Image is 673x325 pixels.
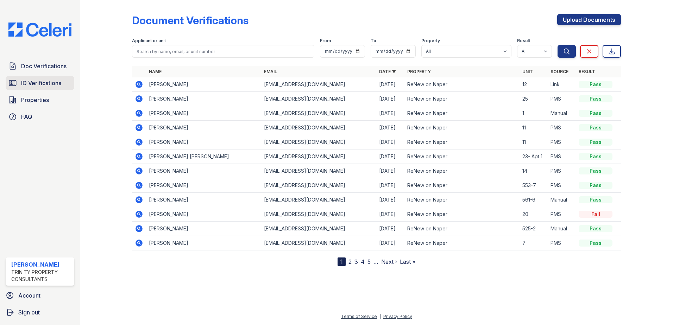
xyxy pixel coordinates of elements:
td: [PERSON_NAME] [146,178,261,193]
a: Name [149,69,162,74]
a: Result [579,69,595,74]
a: 4 [361,258,365,265]
a: 3 [354,258,358,265]
td: 1 [520,106,548,121]
td: 14 [520,164,548,178]
span: Account [18,291,40,300]
div: Pass [579,196,612,203]
label: From [320,38,331,44]
td: [EMAIL_ADDRESS][DOMAIN_NAME] [261,121,376,135]
a: Last » [400,258,415,265]
div: 1 [338,257,346,266]
td: ReNew on Naper [404,222,520,236]
span: Properties [21,96,49,104]
a: Terms of Service [341,314,377,319]
a: 2 [348,258,352,265]
a: Unit [522,69,533,74]
a: ID Verifications [6,76,74,90]
a: Doc Verifications [6,59,74,73]
td: ReNew on Naper [404,77,520,92]
td: ReNew on Naper [404,207,520,222]
td: [PERSON_NAME] [146,92,261,106]
label: Property [421,38,440,44]
td: [PERSON_NAME] [146,135,261,149]
a: Upload Documents [557,14,621,25]
td: Manual [548,193,576,207]
td: [PERSON_NAME] [PERSON_NAME] [146,149,261,164]
td: Link [548,77,576,92]
td: [DATE] [376,121,404,135]
td: [EMAIL_ADDRESS][DOMAIN_NAME] [261,149,376,164]
td: ReNew on Naper [404,92,520,106]
td: PMS [548,135,576,149]
td: 525-2 [520,222,548,236]
div: | [379,314,381,319]
div: Pass [579,95,612,102]
div: Pass [579,182,612,189]
a: Date ▼ [379,69,396,74]
td: ReNew on Naper [404,135,520,149]
td: ReNew on Naper [404,236,520,250]
a: Next › [381,258,397,265]
td: ReNew on Naper [404,193,520,207]
td: 553-7 [520,178,548,193]
td: 25 [520,92,548,106]
a: Account [3,288,77,302]
td: 11 [520,121,548,135]
td: ReNew on Naper [404,121,520,135]
label: Applicant or unit [132,38,166,44]
div: Document Verifications [132,14,249,27]
a: Source [551,69,568,74]
td: PMS [548,92,576,106]
span: … [373,257,378,266]
td: ReNew on Naper [404,149,520,164]
td: [PERSON_NAME] [146,236,261,250]
div: Pass [579,81,612,88]
div: [PERSON_NAME] [11,260,71,269]
div: Pass [579,225,612,232]
span: Sign out [18,308,40,317]
img: CE_Logo_Blue-a8612792a0a2168367f1c8372b55b34899dd931a85d93a1a3d3e32e68fde9ad4.png [3,23,77,37]
td: [DATE] [376,236,404,250]
a: Privacy Policy [383,314,412,319]
td: [PERSON_NAME] [146,164,261,178]
td: 7 [520,236,548,250]
td: [EMAIL_ADDRESS][DOMAIN_NAME] [261,207,376,222]
td: [PERSON_NAME] [146,77,261,92]
a: FAQ [6,110,74,124]
td: [EMAIL_ADDRESS][DOMAIN_NAME] [261,135,376,149]
input: Search by name, email, or unit number [132,45,314,58]
td: [PERSON_NAME] [146,222,261,236]
td: [EMAIL_ADDRESS][DOMAIN_NAME] [261,193,376,207]
td: [DATE] [376,77,404,92]
td: Manual [548,106,576,121]
td: PMS [548,236,576,250]
td: [DATE] [376,193,404,207]
div: Fail [579,211,612,218]
td: PMS [548,178,576,193]
td: PMS [548,164,576,178]
td: 561-6 [520,193,548,207]
div: Pass [579,139,612,146]
a: Email [264,69,277,74]
div: Pass [579,240,612,247]
td: [DATE] [376,207,404,222]
td: [EMAIL_ADDRESS][DOMAIN_NAME] [261,164,376,178]
td: ReNew on Naper [404,106,520,121]
td: 20 [520,207,548,222]
a: Property [407,69,431,74]
td: [PERSON_NAME] [146,106,261,121]
td: [DATE] [376,149,404,164]
td: [DATE] [376,164,404,178]
span: FAQ [21,113,32,121]
td: [DATE] [376,106,404,121]
td: [EMAIL_ADDRESS][DOMAIN_NAME] [261,106,376,121]
td: PMS [548,207,576,222]
span: Doc Verifications [21,62,67,70]
button: Sign out [3,305,77,319]
td: [DATE] [376,92,404,106]
div: Trinity Property Consultants [11,269,71,283]
label: Result [517,38,530,44]
td: 11 [520,135,548,149]
td: [EMAIL_ADDRESS][DOMAIN_NAME] [261,92,376,106]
